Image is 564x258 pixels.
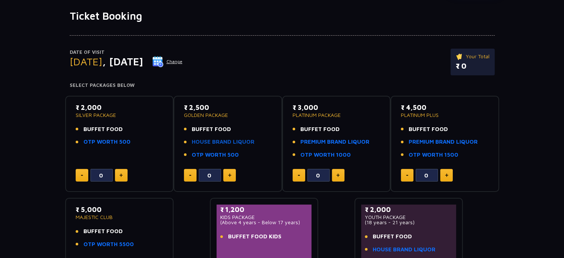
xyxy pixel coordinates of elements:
[152,56,183,68] button: Change
[220,220,308,225] p: (Above 4 years - Below 17 years)
[409,151,458,159] a: OTP WORTH 1500
[184,102,272,112] p: ₹ 2,500
[365,220,453,225] p: (18 years - 21 years)
[83,138,131,146] a: OTP WORTH 500
[192,151,239,159] a: OTP WORTH 500
[70,49,183,56] p: Date of Visit
[228,173,231,177] img: plus
[76,112,164,118] p: SILVER PACKAGE
[76,102,164,112] p: ₹ 2,000
[401,102,489,112] p: ₹ 4,500
[293,112,380,118] p: PLATINUM PACKAGE
[300,138,369,146] a: PREMIUM BRAND LIQUOR
[409,138,478,146] a: PREMIUM BRAND LIQUOR
[373,245,435,254] a: HOUSE BRAND LIQUOR
[220,205,308,215] p: ₹ 1,200
[456,52,464,61] img: ticket
[300,151,351,159] a: OTP WORTH 1000
[83,240,134,249] a: OTP WORTH 5500
[83,227,123,236] span: BUFFET FOOD
[336,173,340,177] img: plus
[456,52,489,61] p: Your Total
[70,82,495,88] h4: Select Packages Below
[220,215,308,220] p: KIDS PACKAGE
[81,175,83,176] img: minus
[298,175,300,176] img: minus
[184,112,272,118] p: GOLDEN PACKAGE
[189,175,191,176] img: minus
[406,175,408,176] img: minus
[373,232,412,241] span: BUFFET FOOD
[102,55,143,68] span: , [DATE]
[300,125,340,134] span: BUFFET FOOD
[70,55,102,68] span: [DATE]
[76,205,164,215] p: ₹ 5,000
[83,125,123,134] span: BUFFET FOOD
[445,173,448,177] img: plus
[293,102,380,112] p: ₹ 3,000
[192,138,254,146] a: HOUSE BRAND LIQUOR
[365,215,453,220] p: YOUTH PACKAGE
[401,112,489,118] p: PLATINUM PLUS
[119,173,123,177] img: plus
[70,10,495,22] h1: Ticket Booking
[192,125,231,134] span: BUFFET FOOD
[228,232,281,241] span: BUFFET FOOD KIDS
[456,61,489,72] p: ₹ 0
[76,215,164,220] p: MAJESTIC CLUB
[409,125,448,134] span: BUFFET FOOD
[365,205,453,215] p: ₹ 2,000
